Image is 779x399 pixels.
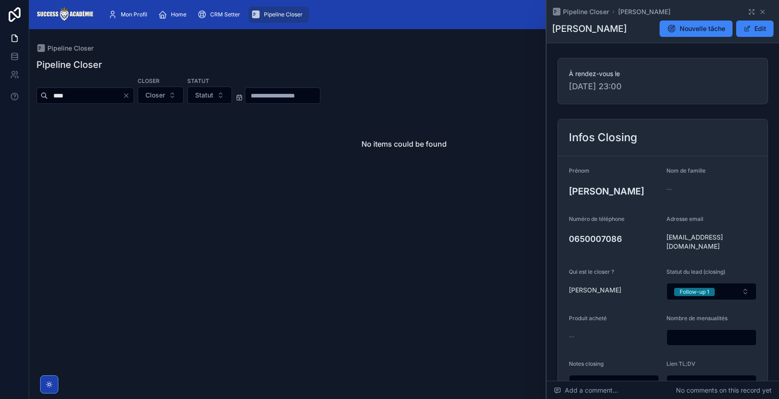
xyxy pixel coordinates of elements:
span: Qui est le closer ? [569,268,614,275]
div: Follow-up 1 [680,288,709,296]
a: [PERSON_NAME] [618,7,671,16]
span: Nombre de mensualités [666,315,727,322]
h2: Infos Closing [569,130,637,145]
h1: Pipeline Closer [36,58,102,71]
span: Notes closing [569,360,604,367]
span: Nom de famille [666,167,706,174]
span: Mon Profil [121,11,147,18]
button: Select Button [187,87,232,104]
h1: [PERSON_NAME] [552,22,627,35]
span: CRM Setter [210,11,240,18]
button: Clear [123,92,134,99]
button: Select Button [666,283,757,300]
span: Statut du lead (closing) [666,268,725,275]
span: Closer [145,91,165,100]
button: Edit [736,20,774,37]
span: No comments on this record yet [676,386,772,395]
button: Nouvelle tâche [660,20,733,37]
span: Pipeline Closer [47,44,93,53]
span: Produit acheté [569,315,607,322]
span: Home [171,11,186,18]
label: Closer [138,77,160,85]
a: Pipeline Closer [248,6,309,23]
span: À rendez-vous le [569,69,757,78]
span: -- [569,332,574,341]
span: -- [666,184,672,194]
button: Select Button [138,87,184,104]
span: Add a comment... [554,386,618,395]
span: [PERSON_NAME] [569,286,621,295]
img: App logo [36,7,93,22]
span: Statut [195,91,213,100]
span: Numéro de téléphone [569,215,624,222]
span: [DATE] 23:00 [569,80,757,93]
label: Statut [187,77,209,85]
a: Pipeline Closer [36,44,93,53]
span: Lien TL;DV [666,360,696,367]
a: Mon Profil [105,6,154,23]
a: CRM Setter [195,6,247,23]
h2: No items could be found [361,138,447,149]
span: [EMAIL_ADDRESS][DOMAIN_NAME] [666,233,757,251]
h4: 0650007086 [569,233,659,245]
div: scrollable content [101,5,743,25]
a: Home [155,6,193,23]
span: Adresse email [666,215,703,222]
span: Pipeline Closer [264,11,303,18]
h3: [PERSON_NAME] [569,184,659,198]
a: Pipeline Closer [552,7,609,16]
span: Prénom [569,167,589,174]
span: Nouvelle tâche [680,24,725,33]
span: Pipeline Closer [563,7,609,16]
